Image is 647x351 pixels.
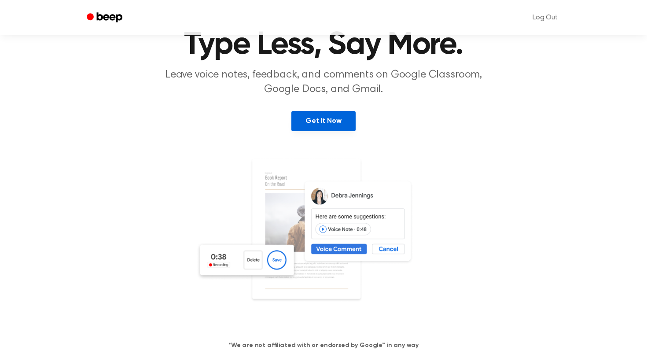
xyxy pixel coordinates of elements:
h1: Type Less, Say More. [98,29,549,61]
p: Leave voice notes, feedback, and comments on Google Classroom, Google Docs, and Gmail. [154,68,493,97]
a: Get It Now [291,111,355,131]
img: Voice Comments on Docs and Recording Widget [196,158,451,327]
a: Beep [81,9,130,26]
h4: *We are not affiliated with or endorsed by Google™ in any way [11,341,636,350]
a: Log Out [524,7,566,28]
